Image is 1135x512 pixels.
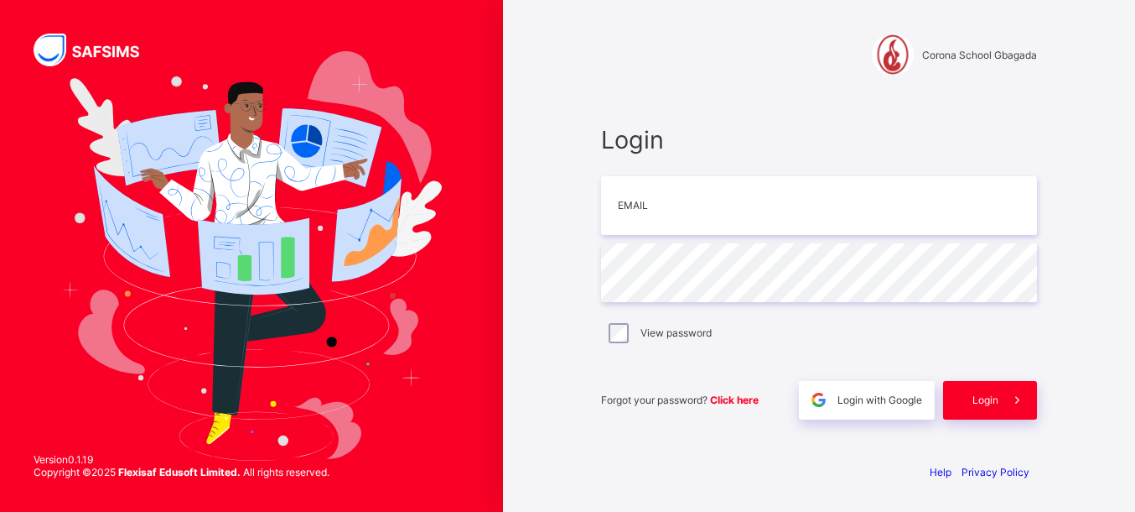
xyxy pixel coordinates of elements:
[118,466,241,478] strong: Flexisaf Edusoft Limited.
[930,466,951,478] a: Help
[961,466,1029,478] a: Privacy Policy
[710,394,759,406] a: Click here
[61,51,442,461] img: Hero Image
[922,49,1037,61] span: Corona School Gbagada
[34,466,329,478] span: Copyright © 2025 All rights reserved.
[34,34,159,66] img: SAFSIMS Logo
[972,394,998,406] span: Login
[601,125,1037,154] span: Login
[809,390,828,410] img: google.396cfc9801f0270233282035f929180a.svg
[837,394,922,406] span: Login with Google
[640,327,712,339] label: View password
[601,394,759,406] span: Forgot your password?
[34,453,329,466] span: Version 0.1.19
